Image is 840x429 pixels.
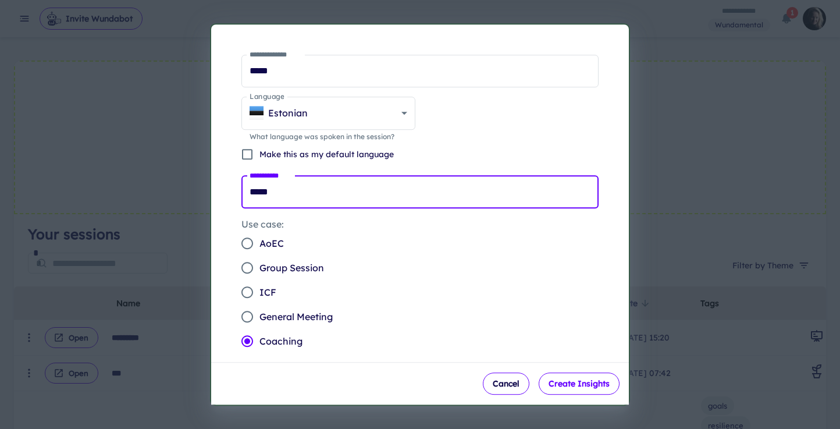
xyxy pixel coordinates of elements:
button: Create Insights [539,373,620,395]
span: Group Session [259,261,324,275]
p: Make this as my default language [259,148,394,161]
span: General Meeting [259,310,333,324]
img: EE [250,106,264,120]
span: AoEC [259,236,284,250]
label: Language [250,91,284,101]
span: ICF [259,285,276,299]
p: What language was spoken in the session? [250,132,407,142]
legend: Use case: [241,218,284,231]
button: Cancel [483,373,529,395]
p: Estonian [268,106,308,120]
span: Coaching [259,334,302,348]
